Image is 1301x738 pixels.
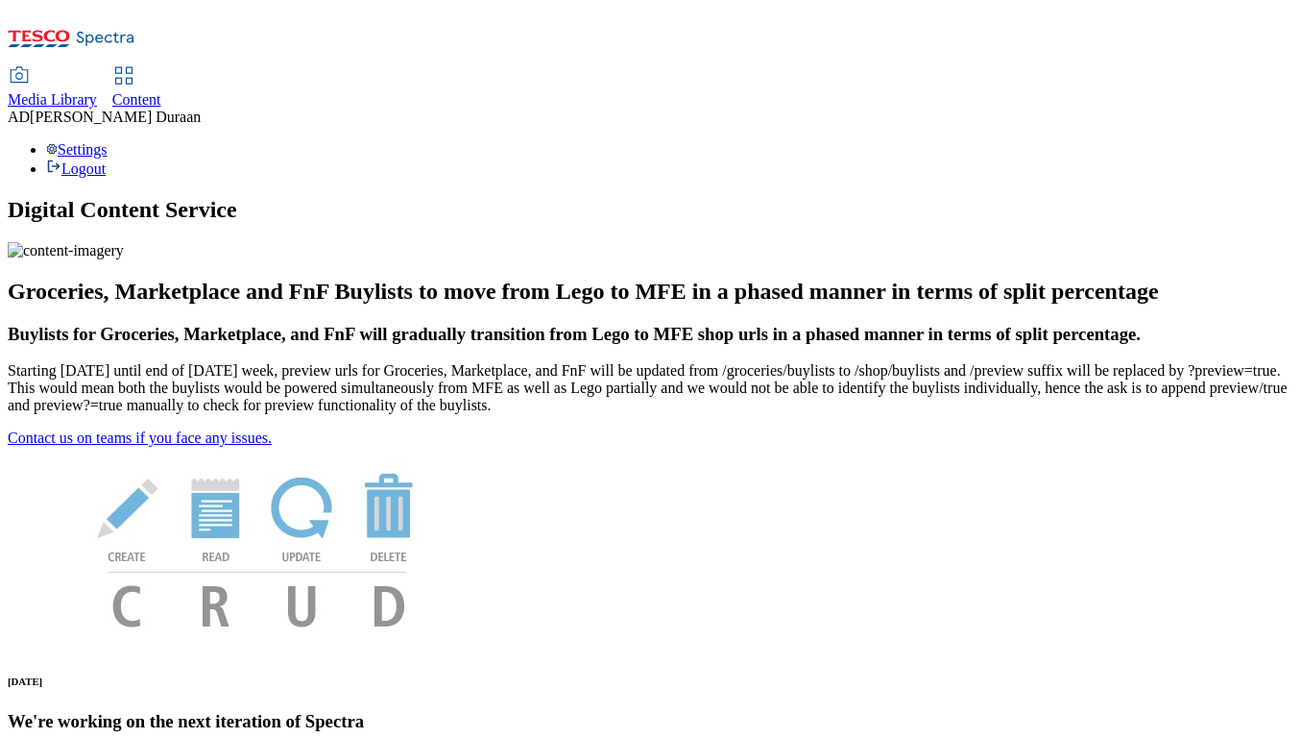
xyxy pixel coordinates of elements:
h3: Buylists for Groceries, Marketplace, and FnF will gradually transition from Lego to MFE shop urls... [8,324,1293,345]
span: AD [8,109,30,125]
a: Content [112,68,161,109]
img: content-imagery [8,242,124,259]
a: Settings [46,141,108,158]
a: Media Library [8,68,97,109]
h6: [DATE] [8,676,1293,687]
h3: We're working on the next iteration of Spectra [8,711,1293,732]
a: Contact us on teams if you face any issues. [8,430,272,446]
h2: Groceries, Marketplace and FnF Buylists to move from Lego to MFE in a phased manner in terms of s... [8,279,1293,305]
span: [PERSON_NAME] Duraan [30,109,201,125]
a: Logout [46,160,106,177]
img: News Image [8,447,507,648]
p: Starting [DATE] until end of [DATE] week, preview urls for Groceries, Marketplace, and FnF will b... [8,362,1293,414]
h1: Digital Content Service [8,197,1293,223]
span: Media Library [8,91,97,108]
span: Content [112,91,161,108]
